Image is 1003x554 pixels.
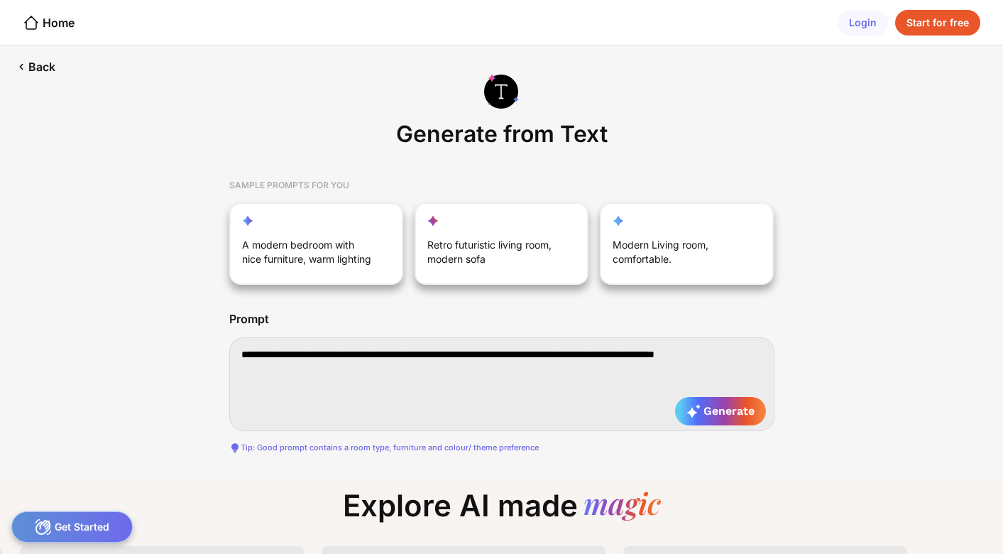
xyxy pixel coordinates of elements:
div: Home [23,14,75,31]
div: magic [583,488,661,523]
div: SAMPLE PROMPTS FOR YOU [229,168,774,202]
div: Start for free [895,10,980,36]
div: Retro futuristic living room, modern sofa [427,238,561,272]
div: Explore AI made [331,488,672,535]
div: Prompt [229,313,269,326]
div: Tip: Good prompt contains a room type, furniture and colour/ theme preference [229,442,774,454]
div: A modern bedroom with nice furniture, warm lighting [242,238,376,272]
img: customization-star-icon.svg [613,215,624,227]
img: reimagine-star-icon.svg [242,215,253,227]
div: Login [838,10,888,36]
img: generate-from-text-icon.svg [484,74,519,109]
div: Modern Living room, comfortable. [613,238,746,272]
div: Get Started [11,511,133,543]
span: Generate [686,404,755,418]
img: fill-up-your-space-star-icon.svg [427,215,439,227]
div: Generate from Text [390,117,613,157]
